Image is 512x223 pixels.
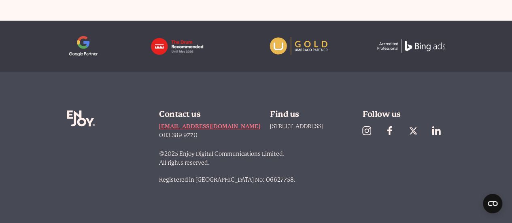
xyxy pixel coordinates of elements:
[159,149,445,167] p: ©2025 Enjoy Digital Communications Limited. All rights reserved.
[270,110,353,119] div: Find us
[427,122,451,140] a: https://uk.linkedin.com/company/enjoy-digital
[159,131,260,140] a: 0113 389 9770
[357,122,381,140] a: Follow us on Instagram
[380,122,404,140] a: Follow us on Facebook
[159,132,198,138] span: 0113 389 9770
[159,123,260,130] span: [EMAIL_ADDRESS][DOMAIN_NAME]
[149,36,220,56] img: logo
[159,110,260,119] div: Contact us
[483,194,502,213] button: Open CMP widget
[159,122,260,131] a: [EMAIL_ADDRESS][DOMAIN_NAME]
[270,123,323,130] a: [STREET_ADDRESS]
[159,175,445,184] p: Registered in [GEOGRAPHIC_DATA] No: 06627758.
[404,122,427,140] a: Follow us on Twitter
[363,110,446,119] div: Follow us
